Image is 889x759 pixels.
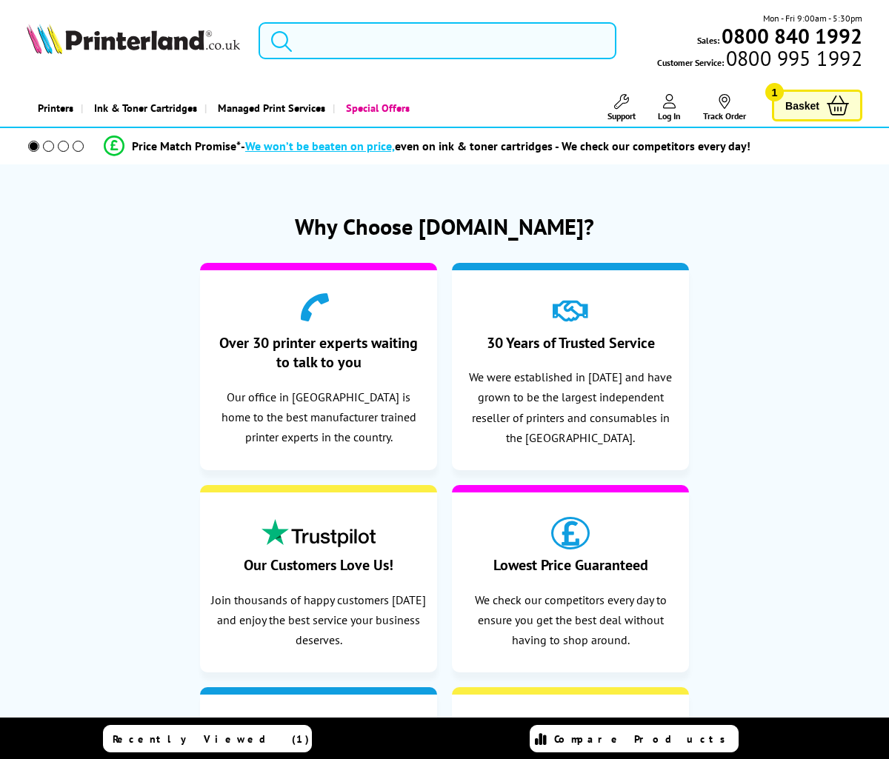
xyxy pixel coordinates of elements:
span: Sales: [697,33,719,47]
span: Mon - Fri 9:00am - 5:30pm [763,11,862,25]
p: We check our competitors every day to ensure you get the best deal without having to shop around. [463,590,678,651]
img: Printerland Logo [27,24,240,54]
a: Track Order [703,94,746,121]
a: Managed Print Services [204,89,333,127]
span: Price Match Promise* [132,138,241,153]
p: Our office in [GEOGRAPHIC_DATA] is home to the best manufacturer trained printer experts in the c... [211,387,426,448]
span: Ink & Toner Cartridges [94,89,197,127]
span: Log In [658,110,681,121]
a: Log In [658,94,681,121]
a: Recently Viewed (1) [103,725,312,752]
p: Join thousands of happy customers [DATE] and enjoy the best service your business deserves. [211,590,426,651]
li: modal_Promise [7,133,847,159]
a: Compare Products [530,725,739,752]
span: 0800 995 1992 [724,51,862,65]
a: Basket 1 [772,90,862,121]
p: We were established in [DATE] and have grown to be the largest independent reseller of printers a... [463,367,678,448]
div: - even on ink & toner cartridges - We check our competitors every day! [241,138,750,153]
a: Printerland Logo [27,24,240,57]
a: Ink & Toner Cartridges [81,89,204,127]
span: Support [607,110,636,121]
span: Basket [785,96,819,116]
h4: Our Customers Love Us! [211,555,426,575]
h4: Lowest Price Guaranteed [463,555,678,575]
span: Compare Products [554,732,733,746]
a: Printers [27,89,81,127]
span: We won’t be beaten on price, [245,138,395,153]
span: Customer Service: [657,51,862,70]
span: Recently Viewed (1) [113,732,310,746]
span: 1 [765,83,784,101]
a: Support [607,94,636,121]
h4: Over 30 printer experts waiting to talk to you [211,333,426,372]
b: 0800 840 1992 [722,22,862,50]
a: 0800 840 1992 [719,29,862,43]
a: Special Offers [333,89,417,127]
h1: Why Choose [DOMAIN_NAME]? [63,212,826,241]
h4: 30 Years of Trusted Service [463,333,678,353]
